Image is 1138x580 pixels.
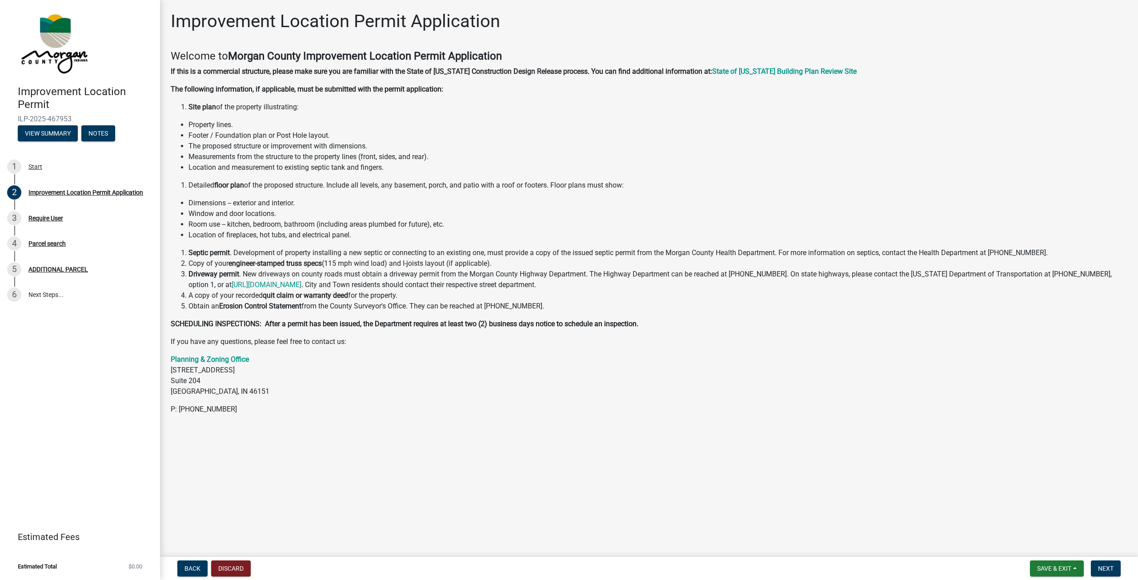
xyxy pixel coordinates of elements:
[171,50,1127,63] h4: Welcome to
[7,185,21,200] div: 2
[188,269,1127,290] li: . New driveways on county roads must obtain a driveway permit from the Morgan County Highway Depa...
[188,219,1127,230] li: Room use -- kitchen, bedroom, bathroom (including areas plumbed for future), etc.
[171,336,1127,347] p: If you have any questions, please feel free to contact us:
[219,302,301,310] strong: Erosion Control Statement
[214,181,244,189] strong: floor plan
[188,130,1127,141] li: Footer / Foundation plan or Post Hole layout.
[188,152,1127,162] li: Measurements from the structure to the property lines (front, sides, and rear).
[188,230,1127,240] li: Location of fireplaces, hot tubs, and electrical panel.
[188,141,1127,152] li: The proposed structure or improvement with dimensions.
[171,85,443,93] strong: The following information, if applicable, must be submitted with the permit application:
[28,215,63,221] div: Require User
[188,290,1127,301] li: A copy of your recorded for the property.
[188,198,1127,208] li: Dimensions -- exterior and interior.
[18,130,78,137] wm-modal-confirm: Summary
[188,102,1127,112] li: of the property illustrating:
[18,115,142,123] span: ILP-2025-467953
[18,564,57,569] span: Estimated Total
[18,9,89,76] img: Morgan County, Indiana
[263,291,348,300] strong: quit claim or warranty deed
[188,270,239,278] strong: Driveway permit
[184,565,200,572] span: Back
[7,236,21,251] div: 4
[188,162,1127,173] li: Location and measurement to existing septic tank and fingers.
[188,120,1127,130] li: Property lines.
[1030,560,1084,576] button: Save & Exit
[7,160,21,174] div: 1
[1091,560,1121,576] button: Next
[7,211,21,225] div: 3
[128,564,142,569] span: $0.00
[171,404,1127,415] p: P: [PHONE_NUMBER]
[7,288,21,302] div: 6
[171,67,712,76] strong: If this is a commercial structure, please make sure you are familiar with the State of [US_STATE]...
[7,262,21,276] div: 5
[28,240,66,247] div: Parcel search
[211,560,251,576] button: Discard
[7,528,146,546] a: Estimated Fees
[188,208,1127,219] li: Window and door locations.
[712,67,857,76] a: State of [US_STATE] Building Plan Review Site
[188,103,216,111] strong: Site plan
[18,125,78,141] button: View Summary
[1098,565,1114,572] span: Next
[232,280,301,289] a: [URL][DOMAIN_NAME]
[188,248,230,257] strong: Septic permit
[81,130,115,137] wm-modal-confirm: Notes
[188,258,1127,269] li: Copy of your (115 mph wind load) and I-joists layout (if applicable).
[28,164,42,170] div: Start
[81,125,115,141] button: Notes
[171,11,500,32] h1: Improvement Location Permit Application
[18,85,153,111] h4: Improvement Location Permit
[177,560,208,576] button: Back
[171,354,1127,397] p: [STREET_ADDRESS] Suite 204 [GEOGRAPHIC_DATA], IN 46151
[228,259,322,268] strong: engineer-stamped truss specs
[171,320,638,328] strong: SCHEDULING INSPECTIONS: After a permit has been issued, the Department requires at least two (2) ...
[188,301,1127,312] li: Obtain an from the County Surveyor's Office. They can be reached at [PHONE_NUMBER].
[228,50,502,62] strong: Morgan County Improvement Location Permit Application
[171,355,249,364] a: Planning & Zoning Office
[28,266,88,272] div: ADDITIONAL PARCEL
[28,189,143,196] div: Improvement Location Permit Application
[188,248,1127,258] li: . Development of property installing a new septic or connecting to an existing one, must provide ...
[1037,565,1071,572] span: Save & Exit
[188,180,1127,191] li: Detailed of the proposed structure. Include all levels, any basement, porch, and patio with a roo...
